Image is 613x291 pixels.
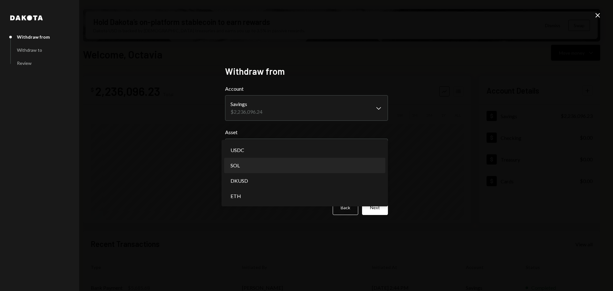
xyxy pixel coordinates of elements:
span: ETH [231,192,241,200]
div: Withdraw from [17,34,50,40]
span: USDC [231,146,244,154]
button: Back [333,200,358,215]
div: Withdraw to [17,47,42,53]
button: Next [362,200,388,215]
span: DKUSD [231,177,248,185]
div: Review [17,60,32,66]
span: SOL [231,162,240,169]
button: Asset [225,139,388,157]
button: Account [225,95,388,121]
label: Account [225,85,388,93]
label: Asset [225,128,388,136]
h2: Withdraw from [225,65,388,78]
